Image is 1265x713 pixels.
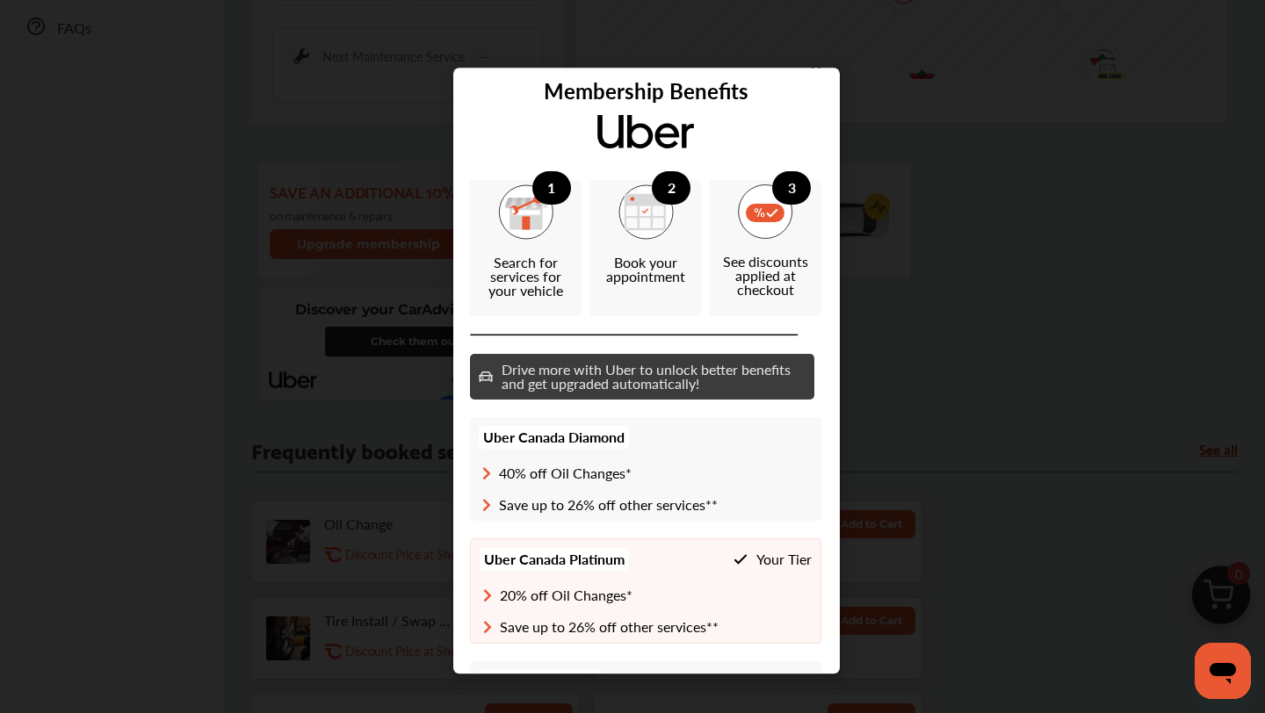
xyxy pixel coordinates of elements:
[480,620,812,634] p: Save up to 26% off other services**
[1195,643,1251,699] iframe: Button to launch messaging window
[480,548,629,571] p: Uber Canada Platinum
[714,255,817,297] p: See discounts applied at checkout
[480,588,812,602] p: 20% off Oil Changes*
[652,171,690,205] span: 2
[595,256,698,284] p: Book your appointment
[479,466,813,480] p: 40% off Oil Changes*
[532,171,571,205] span: 1
[479,80,813,101] p: Membership Benefits
[502,363,806,391] p: Drive more with Uber to unlock better benefits and get upgraded automatically!
[479,498,813,512] p: Save up to 26% off other services**
[479,426,629,449] p: Uber Canada Diamond
[772,171,811,205] span: 3
[734,552,812,566] p: Your Tier
[591,110,700,154] img: UberLogo
[474,256,577,298] p: Search for services for your vehicle
[479,670,603,693] p: Uber Canada Gold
